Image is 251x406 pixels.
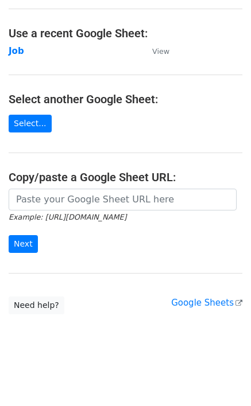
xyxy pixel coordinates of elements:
[152,47,169,56] small: View
[9,189,237,210] input: Paste your Google Sheet URL here
[9,296,64,314] a: Need help?
[171,298,242,308] a: Google Sheets
[194,351,251,406] iframe: Chat Widget
[9,213,126,221] small: Example: [URL][DOMAIN_NAME]
[9,115,52,132] a: Select...
[9,46,24,56] a: Job
[9,170,242,184] h4: Copy/paste a Google Sheet URL:
[9,92,242,106] h4: Select another Google Sheet:
[141,46,169,56] a: View
[9,235,38,253] input: Next
[9,26,242,40] h4: Use a recent Google Sheet:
